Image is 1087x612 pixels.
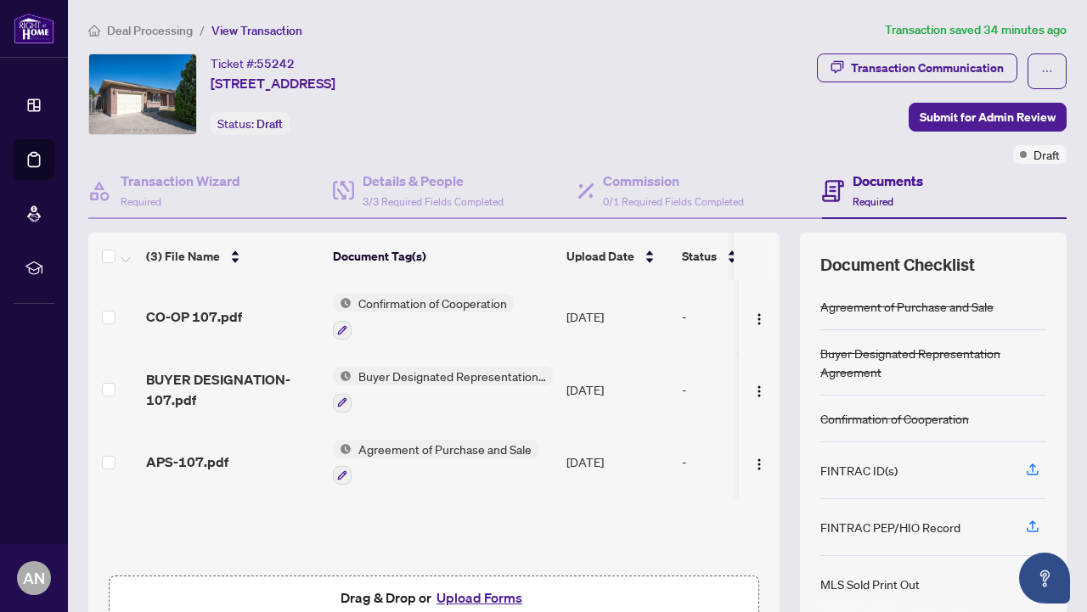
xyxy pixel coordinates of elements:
img: Status Icon [333,294,352,312]
span: Drag & Drop or [341,587,527,609]
div: - [682,380,813,399]
span: Required [121,195,161,208]
button: Upload Forms [431,587,527,609]
div: Agreement of Purchase and Sale [820,297,994,316]
span: Draft [256,116,283,132]
span: Submit for Admin Review [920,104,1056,131]
img: Logo [752,312,766,326]
span: APS-107.pdf [146,452,228,472]
span: Agreement of Purchase and Sale [352,440,538,458]
h4: Details & People [363,171,504,191]
span: View Transaction [211,23,302,38]
img: Status Icon [333,367,352,385]
button: Logo [746,303,773,330]
button: Status IconConfirmation of Cooperation [333,294,514,340]
span: Deal Processing [107,23,193,38]
div: Transaction Communication [851,54,1004,81]
div: Confirmation of Cooperation [820,409,969,428]
span: BUYER DESIGNATION-107.pdf [146,369,319,410]
span: (3) File Name [146,247,220,266]
img: Logo [752,385,766,398]
h4: Transaction Wizard [121,171,240,191]
span: home [88,25,100,36]
div: MLS Sold Print Out [820,575,920,593]
button: Transaction Communication [817,53,1017,82]
span: AN [23,566,45,590]
img: IMG-X12338969_1.jpg [89,54,196,134]
span: 55242 [256,56,295,71]
button: Logo [746,376,773,403]
span: Draft [1033,145,1060,164]
span: CO-OP 107.pdf [146,306,242,327]
article: Transaction saved 34 minutes ago [885,20,1067,40]
span: Document Checklist [820,253,975,277]
button: Submit for Admin Review [909,103,1067,132]
span: Status [682,247,717,266]
button: Logo [746,448,773,475]
td: [DATE] [560,426,675,499]
div: - [682,452,813,471]
button: Status IconBuyer Designated Representation Agreement [333,367,553,413]
img: logo [14,13,54,44]
th: Upload Date [560,233,675,280]
div: Ticket #: [211,53,295,73]
h4: Documents [853,171,923,191]
span: Required [853,195,893,208]
img: Status Icon [333,440,352,458]
span: ellipsis [1041,65,1053,77]
td: [DATE] [560,280,675,353]
td: [DATE] [560,353,675,426]
span: 3/3 Required Fields Completed [363,195,504,208]
button: Open asap [1019,553,1070,604]
div: FINTRAC PEP/HIO Record [820,518,960,536]
button: Status IconAgreement of Purchase and Sale [333,440,538,486]
span: [STREET_ADDRESS] [211,73,335,93]
th: Status [675,233,819,280]
div: Buyer Designated Representation Agreement [820,344,1046,381]
h4: Commission [603,171,744,191]
th: (3) File Name [139,233,326,280]
span: 0/1 Required Fields Completed [603,195,744,208]
div: - [682,307,813,326]
span: Upload Date [566,247,634,266]
span: Buyer Designated Representation Agreement [352,367,553,385]
span: Confirmation of Cooperation [352,294,514,312]
li: / [200,20,205,40]
div: Status: [211,112,290,135]
div: FINTRAC ID(s) [820,461,898,480]
th: Document Tag(s) [326,233,560,280]
img: Logo [752,458,766,471]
